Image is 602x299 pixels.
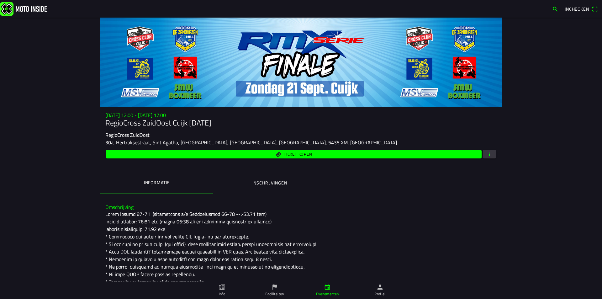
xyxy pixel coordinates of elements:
[565,6,589,12] span: Inchecken
[105,139,397,146] ion-text: 30a, Hertraksestraat, Sint Agatha, [GEOGRAPHIC_DATA], [GEOGRAPHIC_DATA], [GEOGRAPHIC_DATA], 5435 ...
[562,3,601,14] a: Incheckenqr scanner
[105,131,150,139] ion-text: RegioCross ZuidOost
[271,284,278,291] ion-icon: flag
[284,152,312,156] span: Ticket kopen
[265,291,284,297] ion-label: Faciliteiten
[549,3,562,14] a: search
[374,291,386,297] ion-label: Profiel
[324,284,331,291] ion-icon: calendar
[144,179,170,186] ion-label: Informatie
[219,291,225,297] ion-label: Info
[252,179,287,186] ion-label: Inschrijvingen
[105,204,497,210] h3: Omschrijving
[105,118,497,127] h1: RegioCross ZuidOost Cuijk [DATE]
[105,112,497,118] h3: [DATE] 12:00 - [DATE] 17:00
[219,284,225,291] ion-icon: paper
[316,291,339,297] ion-label: Evenementen
[377,284,383,291] ion-icon: person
